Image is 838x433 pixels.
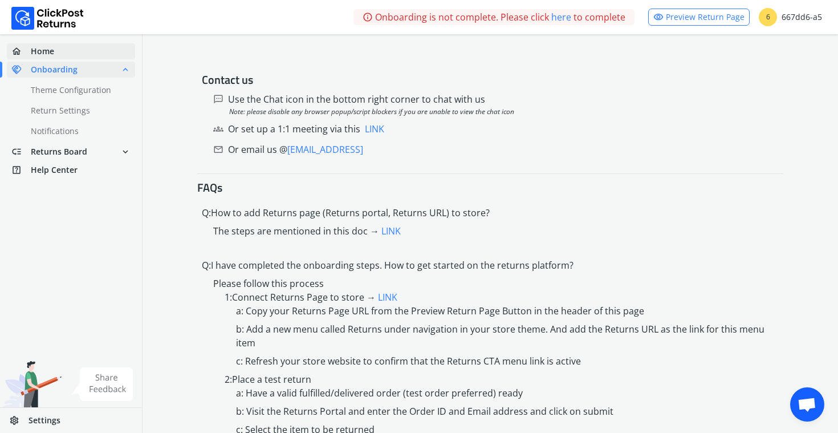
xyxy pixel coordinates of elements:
[236,386,779,400] div: a : Have a valid fulfilled/delivered order (test order preferred) ready
[31,164,78,176] span: Help Center
[7,103,149,119] a: Return Settings
[11,144,31,160] span: low_priority
[213,141,779,157] div: Or email us @
[71,367,133,401] img: share feedback
[120,144,131,160] span: expand_more
[11,162,31,178] span: help_center
[31,46,54,57] span: Home
[551,10,571,24] a: here
[11,7,84,30] img: Logo
[9,412,29,428] span: settings
[378,291,397,303] a: LINK
[11,43,31,59] span: home
[213,91,779,107] div: Use the Chat icon in the bottom right corner to chat with us
[7,43,135,59] a: homeHome
[29,415,60,426] span: Settings
[7,82,149,98] a: Theme Configuration
[202,258,779,272] div: Q: I have completed the onboarding steps. How to get started on the returns platform?
[287,143,363,156] a: [EMAIL_ADDRESS]
[213,121,779,137] div: Or set up a 1:1 meeting via this
[236,322,779,350] div: b : Add a new menu called Returns under navigation in your store theme. And add the Returns URL a...
[363,9,373,25] span: info
[759,8,822,26] div: 667dd6-a5
[213,121,223,137] span: groups
[759,8,777,26] span: 6
[353,9,634,25] div: Onboarding is not complete. Please click to complete
[365,122,384,136] a: LINK
[202,206,779,220] div: Q: How to add Returns page (Returns portal, Returns URL) to store?
[11,62,31,78] span: handshake
[213,141,223,157] span: email
[225,290,779,368] div: 1 : Connect Returns Page to store →
[790,387,824,422] div: Open chat
[236,354,779,368] div: c : Refresh your store website to confirm that the Returns CTA menu link is active
[236,304,779,318] div: a : Copy your Returns Page URL from the Preview Return Page Button in the header of this page
[197,181,783,195] h4: FAQs
[31,146,87,157] span: Returns Board
[120,62,131,78] span: expand_less
[229,107,779,116] div: Note: please disable any browser popup/script blockers if you are unable to view the chat icon
[7,162,135,178] a: help_centerHelp Center
[213,91,223,107] span: textsms
[381,225,401,237] a: LINK
[236,404,779,418] div: b : Visit the Returns Portal and enter the Order ID and Email address and click on submit
[31,64,78,75] span: Onboarding
[7,123,149,139] a: Notifications
[653,9,664,25] span: visibility
[648,9,750,26] a: visibilityPreview Return Page
[213,224,779,238] div: The steps are mentioned in this doc →
[202,73,779,87] h4: Contact us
